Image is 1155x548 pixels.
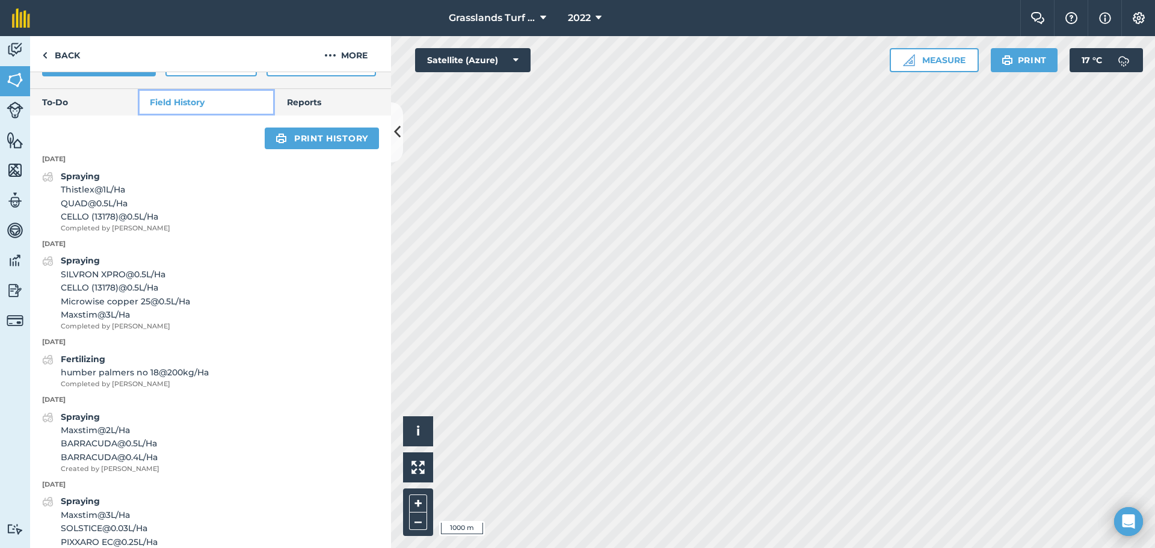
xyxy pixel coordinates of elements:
[61,295,190,308] span: Microwise copper 25 @ 0.5 L / Ha
[61,255,100,266] strong: Spraying
[30,154,391,165] p: [DATE]
[890,48,979,72] button: Measure
[265,128,379,149] a: Print history
[409,513,427,530] button: –
[61,281,190,294] span: CELLO (13178) @ 0.5 L / Ha
[301,36,391,72] button: More
[30,479,391,490] p: [DATE]
[991,48,1058,72] button: Print
[61,411,100,422] strong: Spraying
[7,41,23,59] img: svg+xml;base64,PD94bWwgdmVyc2lvbj0iMS4wIiBlbmNvZGluZz0idXRmLTgiPz4KPCEtLSBHZW5lcmF0b3I6IEFkb2JlIE...
[403,416,433,446] button: i
[42,254,54,268] img: svg+xml;base64,PD94bWwgdmVyc2lvbj0iMS4wIiBlbmNvZGluZz0idXRmLTgiPz4KPCEtLSBHZW5lcmF0b3I6IEFkb2JlIE...
[30,239,391,250] p: [DATE]
[324,48,336,63] img: svg+xml;base64,PHN2ZyB4bWxucz0iaHR0cDovL3d3dy53My5vcmcvMjAwMC9zdmciIHdpZHRoPSIyMCIgaGVpZ2h0PSIyNC...
[61,321,190,332] span: Completed by [PERSON_NAME]
[61,464,159,475] span: Created by [PERSON_NAME]
[61,451,159,464] span: BARRACUDA @ 0.4 L / Ha
[1114,507,1143,536] div: Open Intercom Messenger
[42,494,54,509] img: svg+xml;base64,PD94bWwgdmVyc2lvbj0iMS4wIiBlbmNvZGluZz0idXRmLTgiPz4KPCEtLSBHZW5lcmF0b3I6IEFkb2JlIE...
[61,197,170,210] span: QUAD @ 0.5 L / Ha
[61,210,170,223] span: CELLO (13178) @ 0.5 L / Ha
[415,48,531,72] button: Satellite (Azure)
[7,251,23,269] img: svg+xml;base64,PD94bWwgdmVyc2lvbj0iMS4wIiBlbmNvZGluZz0idXRmLTgiPz4KPCEtLSBHZW5lcmF0b3I6IEFkb2JlIE...
[42,254,190,332] a: SprayingSILVRON XPRO@0.5L/HaCELLO (13178)@0.5L/HaMicrowise copper 25@0.5L/HaMaxstim@3L/HaComplete...
[61,223,170,234] span: Completed by [PERSON_NAME]
[1132,12,1146,24] img: A cog icon
[61,308,190,321] span: Maxstim @ 3 L / Ha
[61,437,159,450] span: BARRACUDA @ 0.5 L / Ha
[1002,53,1013,67] img: svg+xml;base64,PHN2ZyB4bWxucz0iaHR0cDovL3d3dy53My5vcmcvMjAwMC9zdmciIHdpZHRoPSIxOSIgaGVpZ2h0PSIyNC...
[7,523,23,535] img: svg+xml;base64,PD94bWwgdmVyc2lvbj0iMS4wIiBlbmNvZGluZz0idXRmLTgiPz4KPCEtLSBHZW5lcmF0b3I6IEFkb2JlIE...
[416,423,420,439] span: i
[42,170,170,234] a: SprayingThistlex@1L/HaQUAD@0.5L/HaCELLO (13178)@0.5L/HaCompleted by [PERSON_NAME]
[61,354,105,365] strong: Fertilizing
[61,268,190,281] span: SILVRON XPRO @ 0.5 L / Ha
[7,191,23,209] img: svg+xml;base64,PD94bWwgdmVyc2lvbj0iMS4wIiBlbmNvZGluZz0idXRmLTgiPz4KPCEtLSBHZW5lcmF0b3I6IEFkb2JlIE...
[7,71,23,89] img: svg+xml;base64,PHN2ZyB4bWxucz0iaHR0cDovL3d3dy53My5vcmcvMjAwMC9zdmciIHdpZHRoPSI1NiIgaGVpZ2h0PSI2MC...
[61,183,170,196] span: Thistlex @ 1 L / Ha
[449,11,535,25] span: Grasslands Turf farm
[138,89,274,115] a: Field History
[411,461,425,474] img: Four arrows, one pointing top left, one top right, one bottom right and the last bottom left
[30,395,391,405] p: [DATE]
[7,131,23,149] img: svg+xml;base64,PHN2ZyB4bWxucz0iaHR0cDovL3d3dy53My5vcmcvMjAwMC9zdmciIHdpZHRoPSI1NiIgaGVpZ2h0PSI2MC...
[61,423,159,437] span: Maxstim @ 2 L / Ha
[7,282,23,300] img: svg+xml;base64,PD94bWwgdmVyc2lvbj0iMS4wIiBlbmNvZGluZz0idXRmLTgiPz4KPCEtLSBHZW5lcmF0b3I6IEFkb2JlIE...
[409,494,427,513] button: +
[7,161,23,179] img: svg+xml;base64,PHN2ZyB4bWxucz0iaHR0cDovL3d3dy53My5vcmcvMjAwMC9zdmciIHdpZHRoPSI1NiIgaGVpZ2h0PSI2MC...
[1064,12,1079,24] img: A question mark icon
[61,171,100,182] strong: Spraying
[61,379,209,390] span: Completed by [PERSON_NAME]
[42,170,54,184] img: svg+xml;base64,PD94bWwgdmVyc2lvbj0iMS4wIiBlbmNvZGluZz0idXRmLTgiPz4KPCEtLSBHZW5lcmF0b3I6IEFkb2JlIE...
[42,353,54,367] img: svg+xml;base64,PD94bWwgdmVyc2lvbj0iMS4wIiBlbmNvZGluZz0idXRmLTgiPz4KPCEtLSBHZW5lcmF0b3I6IEFkb2JlIE...
[1070,48,1143,72] button: 17 °C
[61,508,170,522] span: Maxstim @ 3 L / Ha
[30,337,391,348] p: [DATE]
[30,89,138,115] a: To-Do
[1082,48,1102,72] span: 17 ° C
[30,36,92,72] a: Back
[7,221,23,239] img: svg+xml;base64,PD94bWwgdmVyc2lvbj0iMS4wIiBlbmNvZGluZz0idXRmLTgiPz4KPCEtLSBHZW5lcmF0b3I6IEFkb2JlIE...
[7,102,23,119] img: svg+xml;base64,PD94bWwgdmVyc2lvbj0iMS4wIiBlbmNvZGluZz0idXRmLTgiPz4KPCEtLSBHZW5lcmF0b3I6IEFkb2JlIE...
[903,54,915,66] img: Ruler icon
[42,353,209,390] a: Fertilizinghumber palmers no 18@200kg/HaCompleted by [PERSON_NAME]
[12,8,30,28] img: fieldmargin Logo
[61,366,209,379] span: humber palmers no 18 @ 200 kg / Ha
[276,131,287,146] img: svg+xml;base64,PHN2ZyB4bWxucz0iaHR0cDovL3d3dy53My5vcmcvMjAwMC9zdmciIHdpZHRoPSIxOSIgaGVpZ2h0PSIyNC...
[275,89,391,115] a: Reports
[7,312,23,329] img: svg+xml;base64,PD94bWwgdmVyc2lvbj0iMS4wIiBlbmNvZGluZz0idXRmLTgiPz4KPCEtLSBHZW5lcmF0b3I6IEFkb2JlIE...
[61,522,170,535] span: SOLSTICE @ 0.03 L / Ha
[1112,48,1136,72] img: svg+xml;base64,PD94bWwgdmVyc2lvbj0iMS4wIiBlbmNvZGluZz0idXRmLTgiPz4KPCEtLSBHZW5lcmF0b3I6IEFkb2JlIE...
[42,410,159,475] a: SprayingMaxstim@2L/HaBARRACUDA@0.5L/HaBARRACUDA@0.4L/HaCreated by [PERSON_NAME]
[42,410,54,425] img: svg+xml;base64,PD94bWwgdmVyc2lvbj0iMS4wIiBlbmNvZGluZz0idXRmLTgiPz4KPCEtLSBHZW5lcmF0b3I6IEFkb2JlIE...
[61,496,100,506] strong: Spraying
[568,11,591,25] span: 2022
[1030,12,1045,24] img: Two speech bubbles overlapping with the left bubble in the forefront
[1099,11,1111,25] img: svg+xml;base64,PHN2ZyB4bWxucz0iaHR0cDovL3d3dy53My5vcmcvMjAwMC9zdmciIHdpZHRoPSIxNyIgaGVpZ2h0PSIxNy...
[42,48,48,63] img: svg+xml;base64,PHN2ZyB4bWxucz0iaHR0cDovL3d3dy53My5vcmcvMjAwMC9zdmciIHdpZHRoPSI5IiBoZWlnaHQ9IjI0Ii...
